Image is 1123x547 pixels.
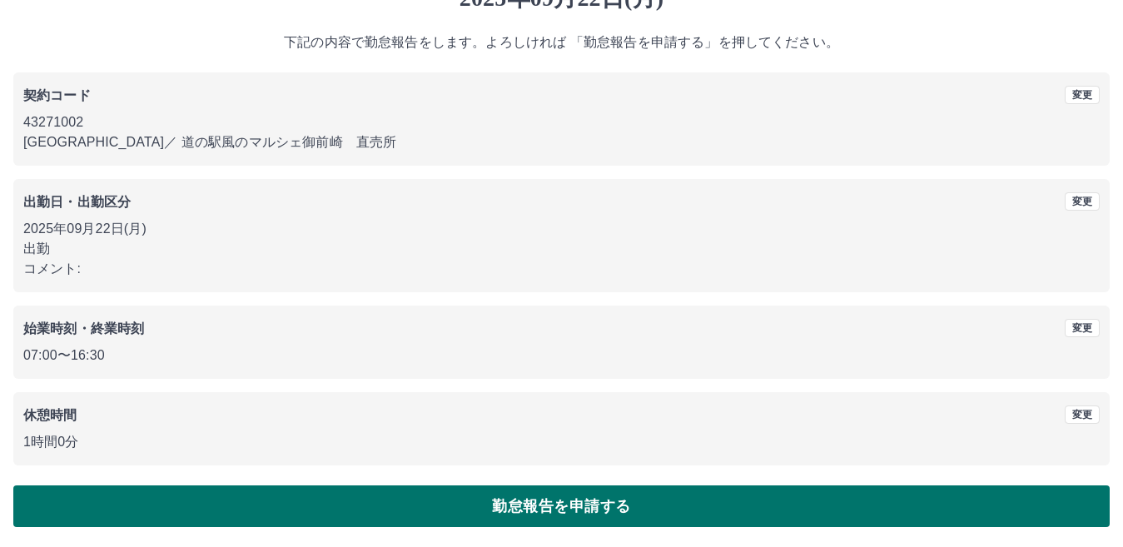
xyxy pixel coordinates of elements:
[23,259,1100,279] p: コメント:
[23,432,1100,452] p: 1時間0分
[13,485,1110,527] button: 勤怠報告を申請する
[1065,405,1100,424] button: 変更
[23,195,131,209] b: 出勤日・出勤区分
[23,132,1100,152] p: [GEOGRAPHIC_DATA] ／ 道の駅風のマルシェ御前崎 直売所
[1065,319,1100,337] button: 変更
[23,219,1100,239] p: 2025年09月22日(月)
[23,346,1100,365] p: 07:00 〜 16:30
[1065,86,1100,104] button: 変更
[13,32,1110,52] p: 下記の内容で勤怠報告をします。よろしければ 「勤怠報告を申請する」を押してください。
[23,88,91,102] b: 契約コード
[23,321,144,336] b: 始業時刻・終業時刻
[23,408,77,422] b: 休憩時間
[23,239,1100,259] p: 出勤
[23,112,1100,132] p: 43271002
[1065,192,1100,211] button: 変更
